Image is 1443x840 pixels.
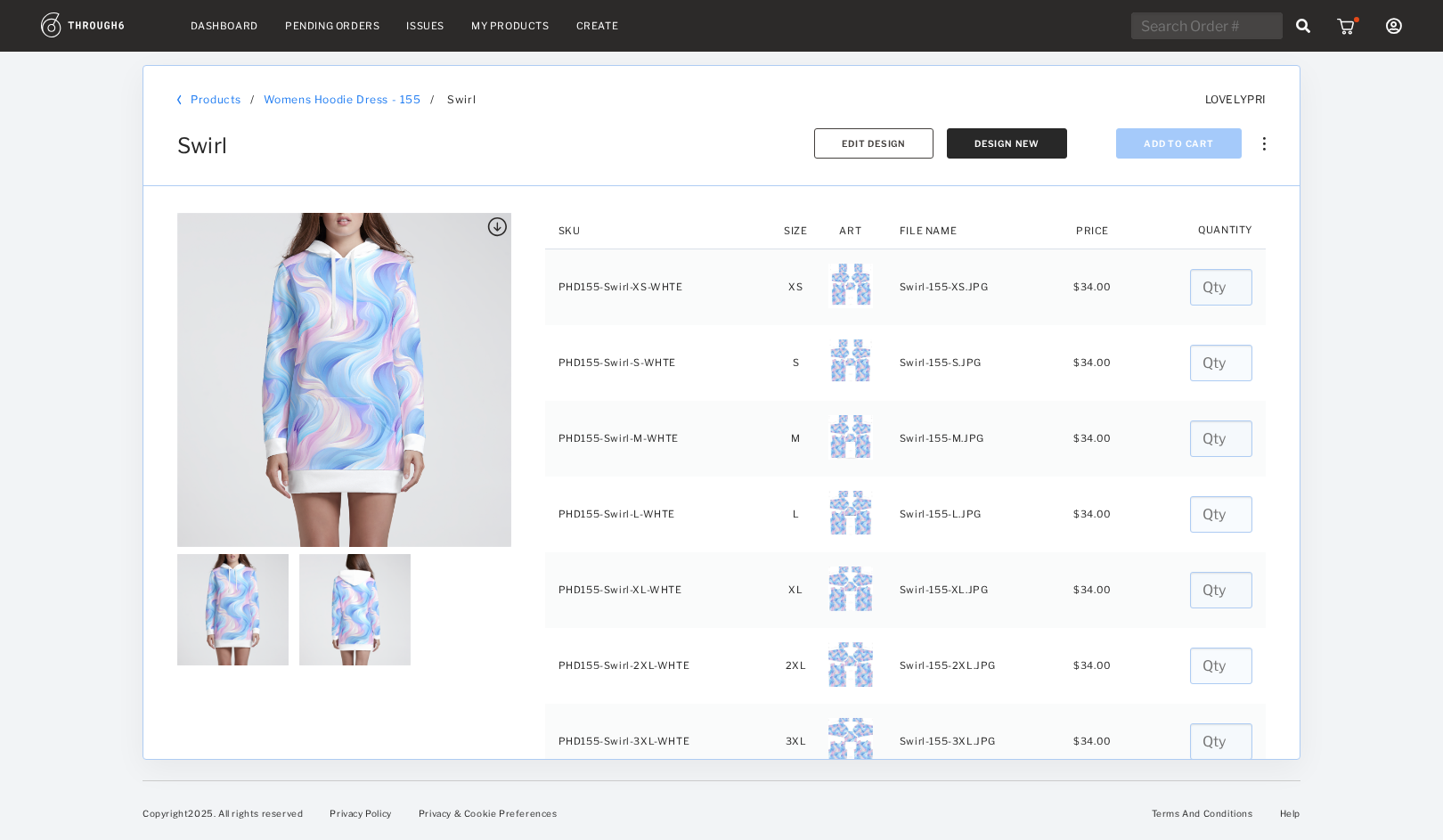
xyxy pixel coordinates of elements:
img: logo.1c10ca64.svg [41,12,164,37]
td: XL [777,552,814,628]
img: icon_cart_red_dot.b92b630d.svg [1337,17,1359,35]
td: PHD155-Swirl-2XL-WHTE [545,628,778,704]
td: PHD155-Swirl-3XL-WHTE [545,704,778,779]
th: Price [1062,213,1122,249]
a: Privacy & Cookie Preferences [419,808,558,819]
span: Swirl [177,133,228,159]
td: Swirl-155-2XL.JPG [886,628,1063,704]
td: Swirl-155-3XL.JPG [886,704,1063,779]
td: Swirl-155-L.JPG [886,477,1063,552]
span: LOVELYPRI [1205,93,1266,106]
img: d1b8e356-2bbf-45b0-8257-02bf704ba361-S.jpg [828,339,873,384]
button: Design New [947,128,1067,159]
td: PHD155-Swirl-L-WHTE [545,477,778,552]
td: 2XL [777,628,814,704]
th: File Name [886,213,1063,249]
td: XS [777,249,814,325]
input: Qty [1190,420,1252,457]
a: Create [576,20,619,32]
td: S [777,325,814,401]
td: PHD155-Swirl-XS-WHTE [545,249,778,325]
button: Add To Cart [1116,128,1242,159]
img: 27054_Thumb_b7238794fde6452980494437f1e258dc-7054-.png [299,554,411,665]
img: meatball_vertical.0c7b41df.svg [1263,137,1266,151]
td: PHD155-Swirl-M-WHTE [545,401,778,477]
span: $ 34.00 [1073,508,1112,520]
a: Womens Hoodie Dress - 155 [264,93,421,106]
a: Privacy Policy [330,808,391,819]
a: Dashboard [191,20,258,32]
input: Qty [1190,496,1252,533]
a: Issues [406,20,444,32]
span: $ 34.00 [1073,432,1112,444]
a: My Products [471,20,550,32]
button: Edit Design [814,128,933,159]
img: c389d9b4-95f8-4d5e-b55c-d711734483f8-XS.jpg [828,264,873,308]
span: Copyright 2025 . All rights reserved [143,808,303,819]
a: Pending Orders [285,20,379,32]
a: Terms And Conditions [1152,808,1253,819]
img: c17acdc9-a1f0-4e66-a443-b6f1d69a3184-2XL.jpg [828,642,873,687]
input: Qty [1190,269,1252,306]
input: Qty [1190,345,1252,381]
span: / [430,93,435,106]
img: back_bracket.f28aa67b.svg [177,94,182,105]
span: $ 34.00 [1073,735,1112,747]
img: 7c67e6cd-7439-4304-a8f0-9314dc5026e3-3XL.jpg [828,718,873,763]
span: $ 34.00 [1073,659,1112,672]
td: Swirl-155-XL.JPG [886,552,1063,628]
a: Help [1280,808,1300,819]
td: Swirl-155-S.JPG [886,325,1063,401]
td: PHD155-Swirl-S-WHTE [545,325,778,401]
input: Qty [1190,723,1252,760]
td: 3XL [777,704,814,779]
input: Search Order # [1131,12,1283,39]
div: / [250,93,255,106]
a: Products [191,93,241,106]
td: L [777,477,814,552]
span: Edit Design [842,138,906,149]
img: 17054_Thumb_a0b8046bf486452f806c4259c2e5ea13-7054-.png [177,554,289,665]
td: Swirl-155-XS.JPG [886,249,1063,325]
img: icon_button_download.25f86ee2.svg [487,217,507,237]
input: Qty [1190,572,1252,608]
th: SKU [545,213,778,249]
td: M [777,401,814,477]
span: $ 34.00 [1073,356,1112,369]
th: Size [777,213,814,249]
span: $ 34.00 [1073,583,1112,596]
img: 81b5aa58-9d03-4f2b-8558-50ce5dd0293c-XL.jpg [828,567,873,611]
th: Art [815,213,886,249]
span: Swirl [447,93,476,106]
span: $ 34.00 [1073,281,1112,293]
td: PHD155-Swirl-XL-WHTE [545,552,778,628]
td: Swirl-155-M.JPG [886,401,1063,477]
input: Qty [1190,648,1252,684]
img: e38ce7d5-63a6-430b-a58a-a1c53b4fb43e-L.jpg [828,491,873,535]
img: 3f69f298-de5f-4bf2-9e8b-6286bdac5a74-M.jpg [828,415,873,460]
th: Quantity [1185,213,1266,228]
